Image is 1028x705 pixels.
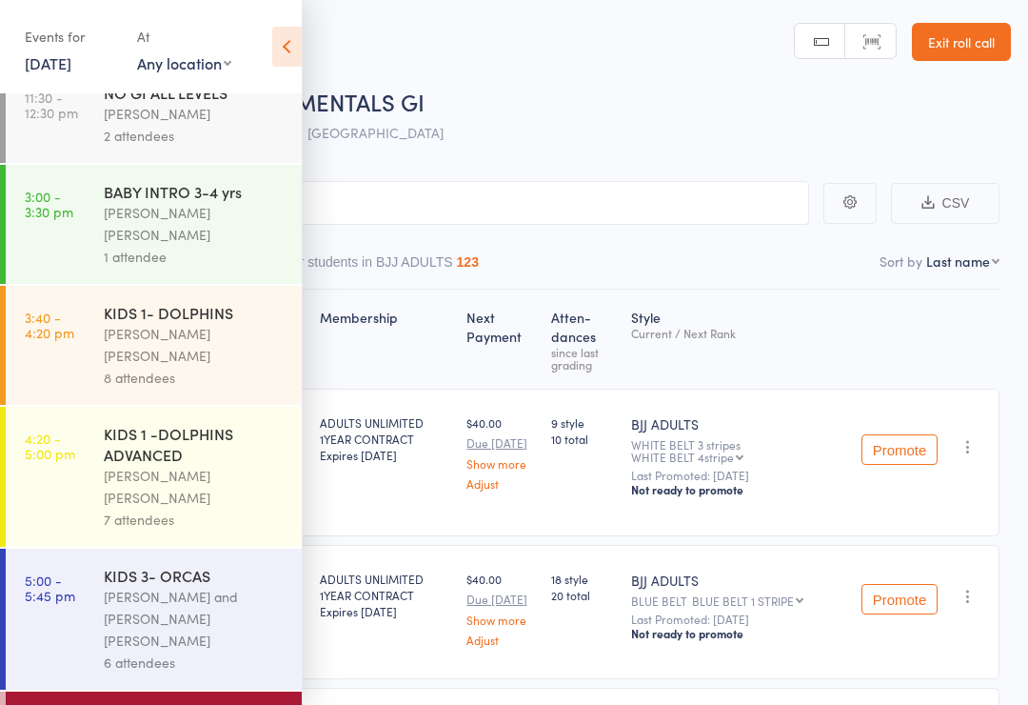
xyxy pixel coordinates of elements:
[25,310,74,340] time: 3:40 - 4:20 pm
[880,252,922,271] label: Sort by
[6,66,302,163] a: 11:30 -12:30 pmNO GI ALL LEVELS[PERSON_NAME]2 attendees
[25,573,75,603] time: 5:00 - 5:45 pm
[6,286,302,405] a: 3:40 -4:20 pmKIDS 1- DOLPHINS[PERSON_NAME] [PERSON_NAME]8 attendees
[692,594,794,607] div: BLUE BELT 1 STRIPE
[104,181,286,202] div: BABY INTRO 3-4 yrs
[631,613,846,626] small: Last Promoted: [DATE]
[457,254,479,270] div: 123
[25,189,73,219] time: 3:00 - 3:30 pm
[104,652,286,674] div: 6 attendees
[861,434,938,465] button: Promote
[104,565,286,586] div: KIDS 3- ORCAS
[544,298,623,380] div: Atten­dances
[104,302,286,323] div: KIDS 1- DOLPHINS
[307,123,444,142] span: [GEOGRAPHIC_DATA]
[926,252,990,271] div: Last name
[188,86,425,117] span: BJJ FUNDAMENTALS GI
[104,586,286,652] div: [PERSON_NAME] and [PERSON_NAME] [PERSON_NAME]
[104,103,286,125] div: [PERSON_NAME]
[551,431,616,447] span: 10 total
[551,414,616,431] span: 9 style
[891,183,999,224] button: CSV
[104,125,286,147] div: 2 attendees
[631,571,846,590] div: BJJ ADULTS
[312,298,459,380] div: Membership
[104,202,286,246] div: [PERSON_NAME] [PERSON_NAME]
[29,181,809,225] input: Search by name
[466,593,535,606] small: Due [DATE]
[551,346,616,371] div: since last grading
[25,21,118,52] div: Events for
[320,414,451,463] div: ADULTS UNLIMITED 1YEAR CONTRACT
[466,634,535,646] a: Adjust
[320,447,451,463] div: Expires [DATE]
[623,298,854,380] div: Style
[861,584,938,614] button: Promote
[466,436,535,450] small: Due [DATE]
[6,165,302,284] a: 3:00 -3:30 pmBABY INTRO 3-4 yrs[PERSON_NAME] [PERSON_NAME]1 attendee
[466,614,535,626] a: Show more
[466,477,535,490] a: Adjust
[137,52,231,73] div: Any location
[137,21,231,52] div: At
[104,367,286,389] div: 8 attendees
[6,549,302,690] a: 5:00 -5:45 pmKIDS 3- ORCAS[PERSON_NAME] and [PERSON_NAME] [PERSON_NAME]6 attendees
[320,571,451,619] div: ADULTS UNLIMITED 1YEAR CONTRACT
[104,465,286,509] div: [PERSON_NAME] [PERSON_NAME]
[912,23,1011,61] a: Exit roll call
[466,457,535,470] a: Show more
[466,414,535,490] div: $40.00
[551,587,616,603] span: 20 total
[6,407,302,547] a: 4:20 -5:00 pmKIDS 1 -DOLPHINS ADVANCED[PERSON_NAME] [PERSON_NAME]7 attendees
[25,52,71,73] a: [DATE]
[631,469,846,482] small: Last Promoted: [DATE]
[25,431,75,461] time: 4:20 - 5:00 pm
[631,327,846,339] div: Current / Next Rank
[631,414,846,433] div: BJJ ADULTS
[104,423,286,465] div: KIDS 1 -DOLPHINS ADVANCED
[631,438,846,463] div: WHITE BELT 3 stripes
[104,323,286,367] div: [PERSON_NAME] [PERSON_NAME]
[25,90,78,120] time: 11:30 - 12:30 pm
[631,451,734,463] div: WHITE BELT 4stripe
[631,626,846,641] div: Not ready to promote
[466,571,535,646] div: $40.00
[104,246,286,268] div: 1 attendee
[631,482,846,497] div: Not ready to promote
[104,509,286,531] div: 7 attendees
[459,298,543,380] div: Next Payment
[631,594,846,607] div: BLUE BELT
[551,571,616,587] span: 18 style
[320,603,451,619] div: Expires [DATE]
[270,245,479,289] button: Other students in BJJ ADULTS123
